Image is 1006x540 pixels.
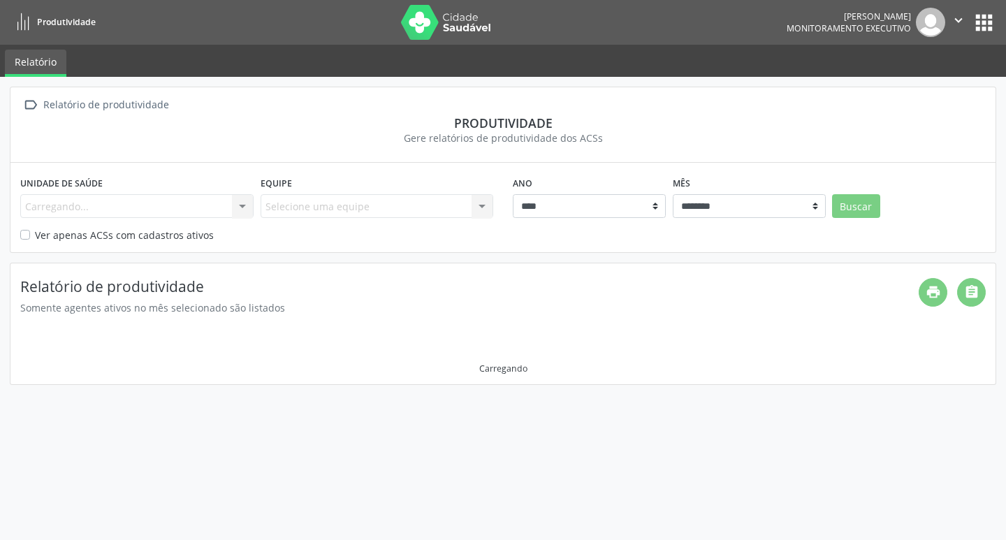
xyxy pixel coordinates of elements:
div: Relatório de produtividade [41,95,171,115]
label: Ano [513,173,532,194]
a: Produtividade [10,10,96,34]
h4: Relatório de produtividade [20,278,919,295]
button:  [945,8,972,37]
div: [PERSON_NAME] [787,10,911,22]
label: Mês [673,173,690,194]
label: Equipe [261,173,292,194]
button: Buscar [832,194,880,218]
a: Relatório [5,50,66,77]
label: Ver apenas ACSs com cadastros ativos [35,228,214,242]
div: Produtividade [20,115,986,131]
div: Carregando [479,363,527,374]
a:  Relatório de produtividade [20,95,171,115]
button: apps [972,10,996,35]
label: Unidade de saúde [20,173,103,194]
i:  [951,13,966,28]
i:  [20,95,41,115]
img: img [916,8,945,37]
div: Somente agentes ativos no mês selecionado são listados [20,300,919,315]
span: Monitoramento Executivo [787,22,911,34]
span: Produtividade [37,16,96,28]
div: Gere relatórios de produtividade dos ACSs [20,131,986,145]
